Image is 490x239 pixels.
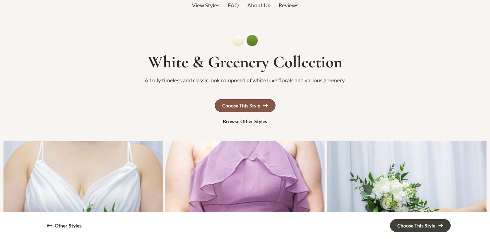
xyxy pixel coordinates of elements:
[397,223,435,228] div: Choose This Style
[55,223,81,228] div: Other Styles
[223,119,267,124] div: Browse Other Styles
[192,2,219,8] span: View Styles
[228,2,239,8] span: FAQ
[40,219,88,232] a: Other Styles
[247,2,270,8] span: About Us
[390,219,451,232] a: Choose This Style
[216,115,274,127] a: Browse Other Styles
[215,99,275,112] a: Choose This Style
[279,2,298,8] span: Reviews
[222,103,260,108] div: Choose This Style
